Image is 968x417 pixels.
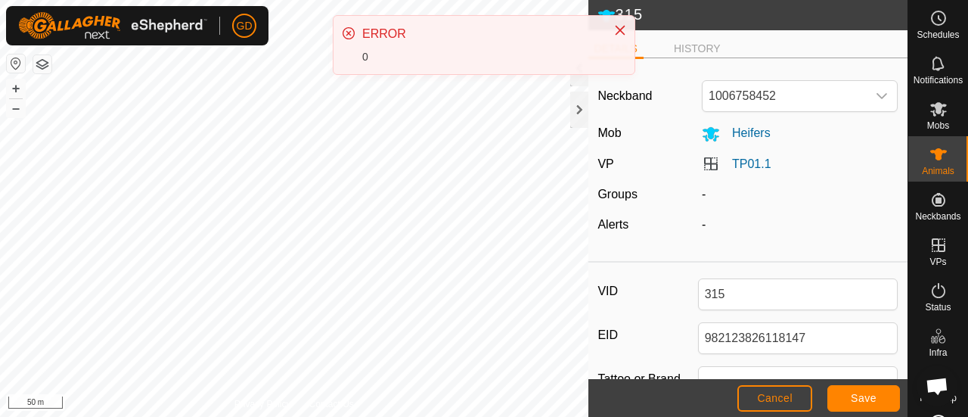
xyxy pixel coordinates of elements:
button: Reset Map [7,54,25,73]
li: HISTORY [668,41,727,57]
label: Alerts [597,218,628,231]
span: Mobs [927,121,949,130]
button: + [7,79,25,98]
button: Map Layers [33,55,51,73]
label: VID [597,279,697,304]
span: Animals [922,166,954,176]
label: Mob [597,126,621,139]
span: Heatmap [920,394,957,403]
span: Notifications [914,76,963,85]
div: ERROR [362,25,598,43]
div: Open chat [917,366,957,406]
label: EID [597,322,697,348]
button: Save [827,385,900,412]
label: VP [597,157,613,170]
div: 0 [362,49,598,65]
span: Status [925,303,951,312]
a: TP01.1 [732,157,771,170]
a: Contact Us [309,397,353,411]
span: GD [237,18,253,34]
span: Schedules [917,30,959,39]
label: Tattoo or Brand [597,366,697,392]
h2: 315 [597,5,907,25]
span: VPs [929,257,946,266]
span: Save [851,392,876,404]
span: Infra [929,348,947,357]
span: 1006758452 [703,81,867,111]
label: Groups [597,188,637,201]
img: Gallagher Logo [18,12,207,39]
button: – [7,99,25,117]
span: Heifers [720,126,771,139]
div: dropdown trigger [867,81,897,111]
div: - [696,216,904,234]
div: - [696,185,904,204]
a: Privacy Policy [234,397,291,411]
label: Neckband [597,87,652,105]
span: Neckbands [915,212,960,221]
button: Close [610,20,631,41]
span: Cancel [757,392,793,404]
button: Cancel [737,385,812,412]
